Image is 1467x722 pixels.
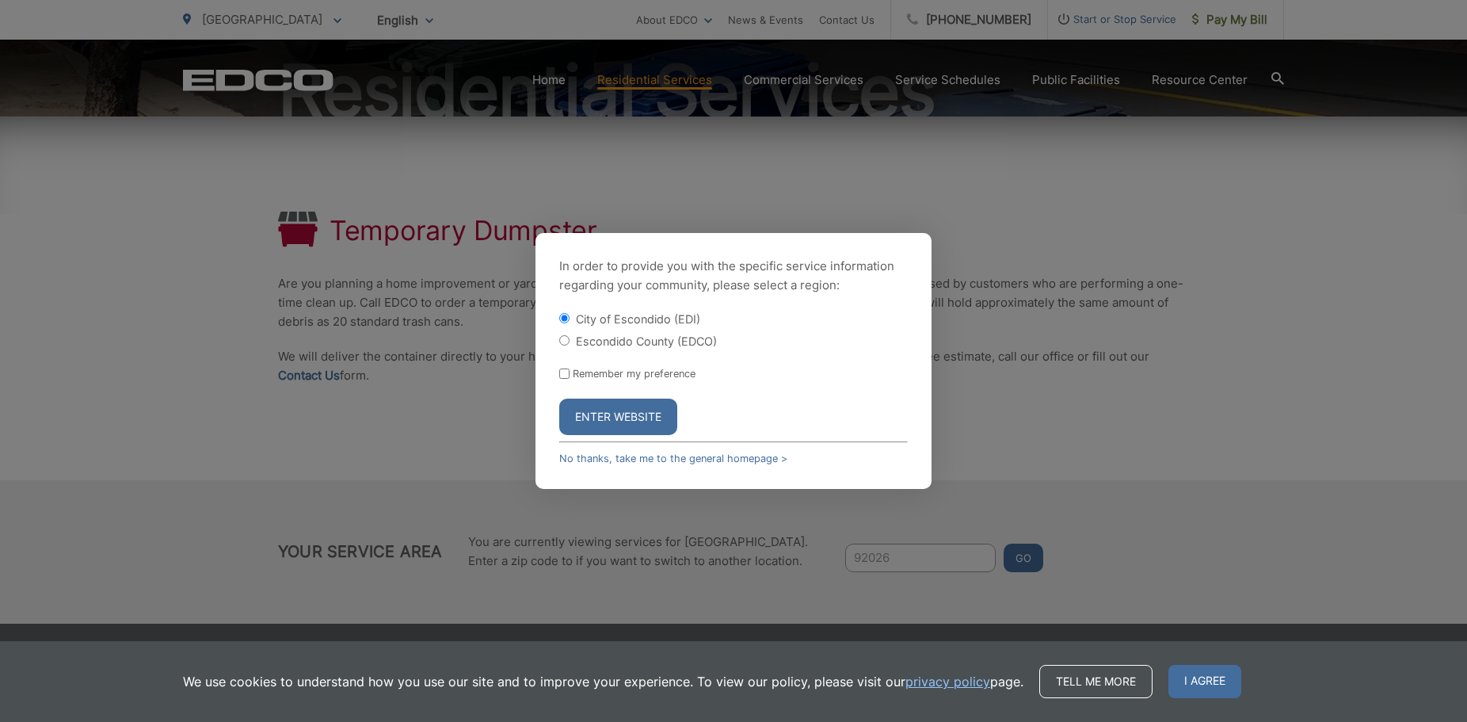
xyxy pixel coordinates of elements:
[559,453,787,464] a: No thanks, take me to the general homepage >
[1039,665,1153,698] a: Tell me more
[1168,665,1241,698] span: I agree
[559,399,677,435] button: Enter Website
[183,672,1023,691] p: We use cookies to understand how you use our site and to improve your experience. To view our pol...
[905,672,990,691] a: privacy policy
[559,257,908,295] p: In order to provide you with the specific service information regarding your community, please se...
[573,368,695,380] label: Remember my preference
[576,312,700,326] label: City of Escondido (EDI)
[576,334,717,348] label: Escondido County (EDCO)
